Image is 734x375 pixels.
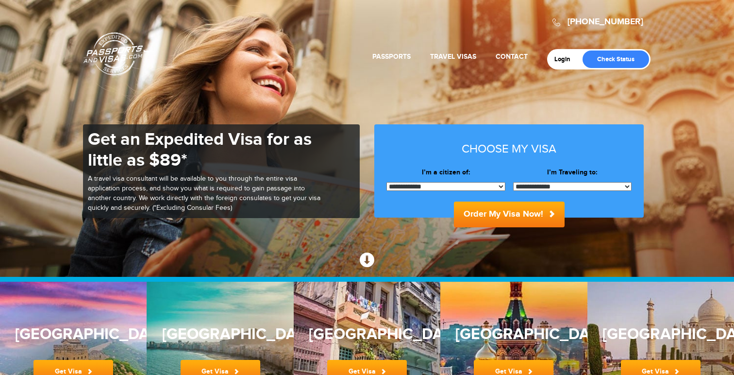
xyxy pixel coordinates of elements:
[554,55,577,63] a: Login
[372,52,411,61] a: Passports
[88,129,321,171] h1: Get an Expedited Visa for as little as $89*
[602,326,719,343] h3: [GEOGRAPHIC_DATA]
[15,326,132,343] h3: [GEOGRAPHIC_DATA]
[309,326,425,343] h3: [GEOGRAPHIC_DATA]
[455,326,572,343] h3: [GEOGRAPHIC_DATA]
[88,174,321,213] p: A travel visa consultant will be available to you through the entire visa application process, an...
[162,326,279,343] h3: [GEOGRAPHIC_DATA]
[513,168,632,177] label: I’m Traveling to:
[454,202,565,227] button: Order My Visa Now!
[496,52,528,61] a: Contact
[83,32,152,76] a: Passports & [DOMAIN_NAME]
[583,51,649,68] a: Check Status
[567,17,643,27] a: [PHONE_NUMBER]
[386,143,632,155] h3: Choose my visa
[386,168,505,177] label: I’m a citizen of:
[430,52,476,61] a: Travel Visas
